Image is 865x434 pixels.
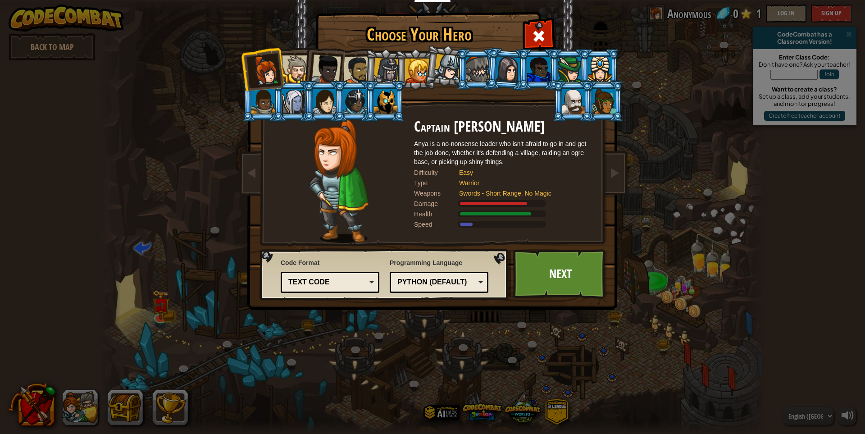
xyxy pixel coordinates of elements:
[309,119,368,243] img: captain-pose.png
[281,258,379,267] span: Code Format
[395,49,436,90] li: Miss Hushbaum
[364,48,406,91] li: Amara Arrowhead
[414,168,459,177] div: Difficulty
[318,25,520,44] h1: Choose Your Hero
[273,81,313,122] li: Nalfar Cryptor
[301,46,346,90] li: Lady Ida Justheart
[518,49,558,90] li: Gordon the Stalwart
[288,277,366,288] div: Text code
[240,47,284,91] li: Captain Anya Weston
[303,81,344,122] li: Illia Shieldsmith
[423,43,468,88] li: Hattori Hanzō
[414,139,594,166] div: Anya is a no-nonsense leader who isn't afraid to go in and get the job done, whether it's defendi...
[334,81,374,122] li: Usara Master Wizard
[414,210,594,219] div: Gains 140% of listed Warrior armor health.
[414,210,459,219] div: Health
[397,277,475,288] div: Python (Default)
[579,49,619,90] li: Pender Spellbane
[414,199,594,208] div: Deals 120% of listed Warrior weapon damage.
[414,220,459,229] div: Speed
[414,199,459,208] div: Damage
[414,189,459,198] div: Weapons
[548,49,589,90] li: Naria of the Leaf
[414,119,594,135] h2: Captain [PERSON_NAME]
[333,48,375,90] li: Alejandro the Duelist
[459,168,585,177] div: Easy
[273,47,313,88] li: Sir Tharin Thunderfist
[456,49,497,90] li: Senick Steelclaw
[583,81,624,122] li: Zana Woodheart
[552,81,593,122] li: Okar Stompfoot
[513,249,607,299] a: Next
[414,178,459,187] div: Type
[459,178,585,187] div: Warrior
[486,47,529,91] li: Omarn Brewstone
[364,81,405,122] li: Ritic the Cold
[390,258,488,267] span: Programming Language
[242,81,282,122] li: Arryn Stonewall
[259,249,511,301] img: language-selector-background.png
[459,189,585,198] div: Swords - Short Range, No Magic
[414,220,594,229] div: Moves at 6 meters per second.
